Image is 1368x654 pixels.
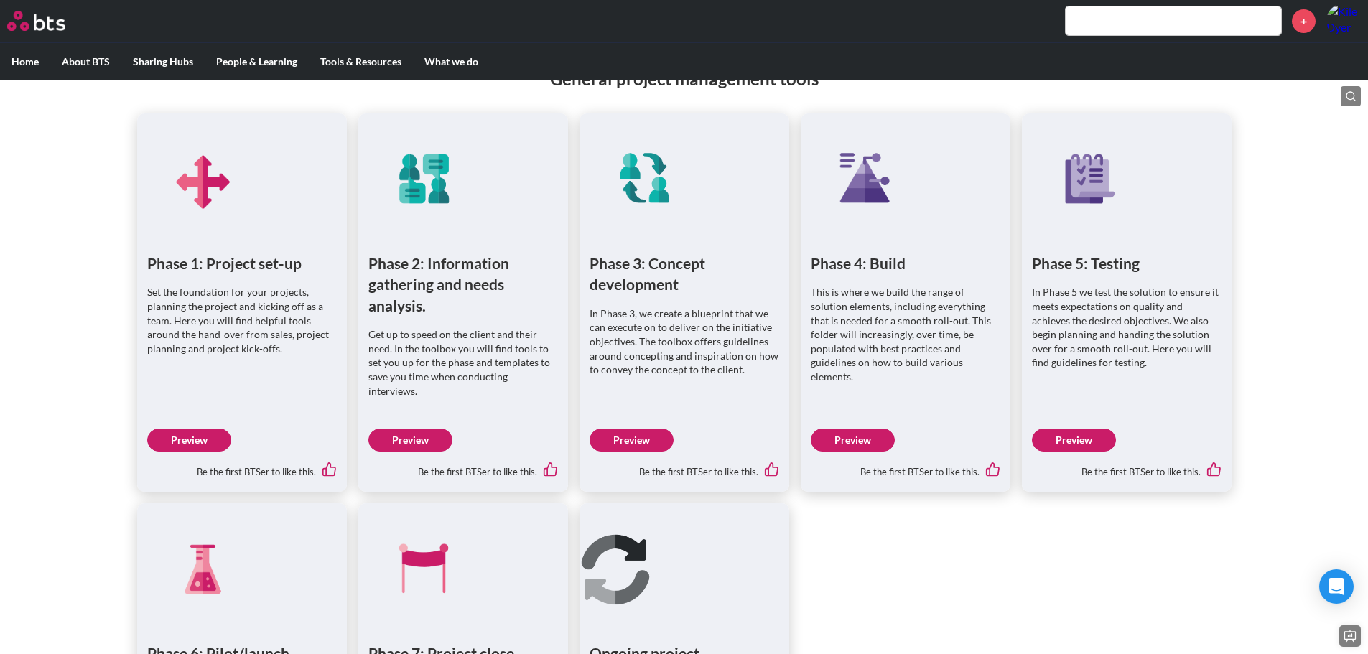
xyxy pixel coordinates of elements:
[1032,285,1222,370] p: In Phase 5 we test the solution to ensure it meets expectations on quality and achieves the desir...
[811,429,895,452] a: Preview
[1326,4,1361,38] a: Profile
[811,285,1000,383] p: This is where we build the range of solution elements, including everything that is needed for a ...
[368,429,452,452] a: Preview
[590,307,779,377] p: In Phase 3, we create a blueprint that we can execute on to deliver on the initiative objectives....
[147,429,231,452] a: Preview
[1319,569,1354,604] div: Open Intercom Messenger
[1292,9,1316,33] a: +
[1326,4,1361,38] img: Kile Dyer
[590,253,779,295] h1: Phase 3: Concept development
[811,253,1000,274] h1: Phase 4: Build
[7,11,65,31] img: BTS Logo
[309,43,413,80] label: Tools & Resources
[368,253,558,316] h1: Phase 2: Information gathering and needs analysis.
[205,43,309,80] label: People & Learning
[1032,253,1222,274] h1: Phase 5: Testing
[368,327,558,398] p: Get up to speed on the client and their need. In the toolbox you will find tools to set you up fo...
[121,43,205,80] label: Sharing Hubs
[50,43,121,80] label: About BTS
[1032,429,1116,452] a: Preview
[147,452,337,482] div: Be the first BTSer to like this.
[368,452,558,482] div: Be the first BTSer to like this.
[413,43,490,80] label: What we do
[590,429,674,452] a: Preview
[811,452,1000,482] div: Be the first BTSer to like this.
[590,452,779,482] div: Be the first BTSer to like this.
[1032,452,1222,482] div: Be the first BTSer to like this.
[7,11,92,31] a: Go home
[147,285,337,355] p: Set the foundation for your projects, planning the project and kicking off as a team. Here you wi...
[147,253,337,274] h1: Phase 1: Project set-up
